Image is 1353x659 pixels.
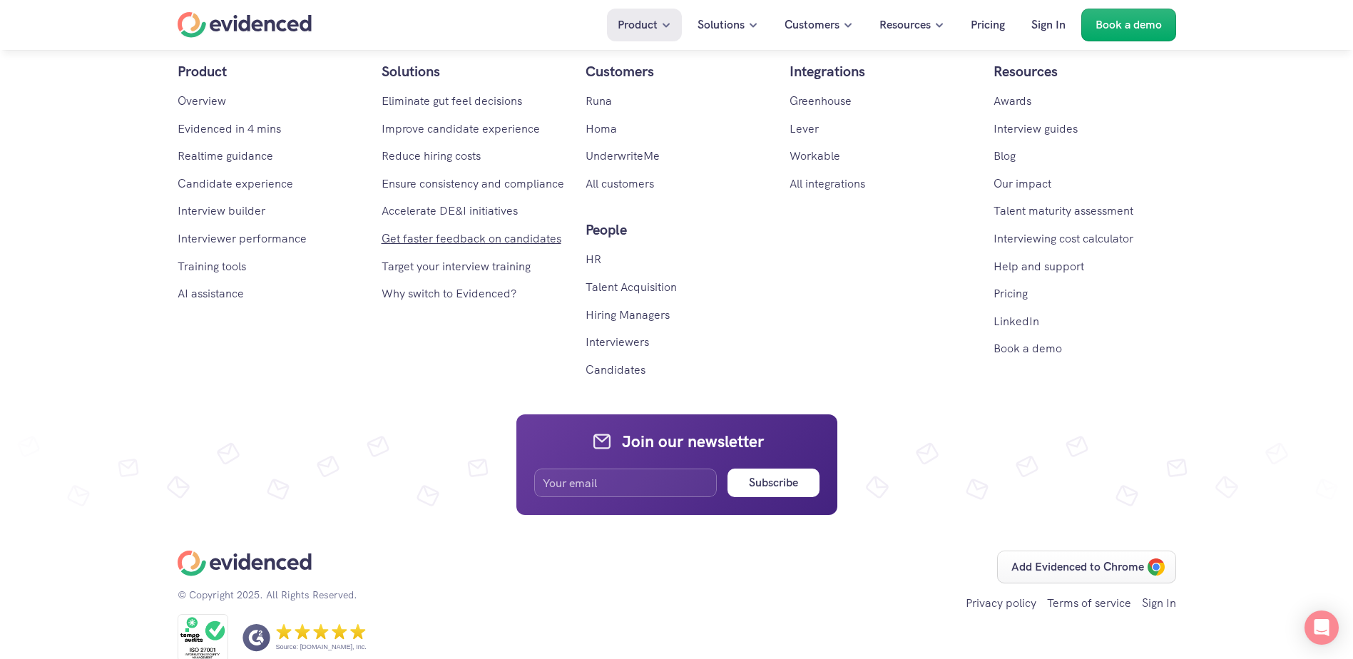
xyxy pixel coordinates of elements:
a: Pricing [994,286,1028,301]
a: Training tools [178,259,246,274]
a: Lever [790,121,819,136]
p: Integrations [790,60,972,83]
a: Pricing [960,9,1016,41]
a: Greenhouse [790,93,852,108]
p: Add Evidenced to Chrome [1011,558,1144,576]
a: AI assistance [178,286,244,301]
p: Solutions [382,60,564,83]
a: Interview builder [178,203,265,218]
p: Source: [DOMAIN_NAME], Inc. [276,643,367,651]
a: Awards [994,93,1031,108]
a: Candidates [586,362,645,377]
a: Candidate experience [178,176,293,191]
a: Overview [178,93,226,108]
a: Add Evidenced to Chrome [997,551,1176,583]
a: Talent Acquisition [586,280,677,295]
a: Book a demo [994,341,1062,356]
a: UnderwriteMe [586,148,660,163]
a: Interview guides [994,121,1078,136]
a: Ensure consistency and compliance [382,176,564,191]
a: Interviewing cost calculator [994,231,1133,246]
p: Sign In [1031,16,1066,34]
a: Get faster feedback on candidates [382,231,561,246]
p: Book a demo [1096,16,1162,34]
a: Interviewer performance [178,231,307,246]
a: Blog [994,148,1016,163]
p: Product [178,60,360,83]
div: Open Intercom Messenger [1305,611,1339,645]
a: Why switch to Evidenced? [382,286,516,301]
a: Home [178,12,312,38]
p: Resources [994,60,1176,83]
a: Workable [790,148,840,163]
a: Improve candidate experience [382,121,540,136]
p: Customers [785,16,839,34]
button: Subscribe [727,469,819,497]
p: Pricing [971,16,1005,34]
a: Book a demo [1081,9,1176,41]
a: Sign In [1021,9,1076,41]
a: Privacy policy [966,596,1036,611]
a: Source: [DOMAIN_NAME], Inc. [242,624,365,652]
a: Talent maturity assessment [994,203,1133,218]
a: Sign In [1142,596,1176,611]
p: Resources [879,16,931,34]
a: Our impact [994,176,1051,191]
p: Solutions [698,16,745,34]
h4: Join our newsletter [622,430,764,453]
a: Hiring Managers [586,307,670,322]
a: Accelerate DE&I initiatives [382,203,518,218]
a: LinkedIn [994,314,1039,329]
a: Help and support [994,259,1084,274]
a: Eliminate gut feel decisions [382,93,522,108]
h6: Subscribe [749,474,798,492]
p: People [586,218,768,241]
a: All integrations [790,176,865,191]
a: Evidenced in 4 mins [178,121,281,136]
p: © Copyright 2025. All Rights Reserved. [178,587,357,603]
h5: Customers [586,60,768,83]
a: Runa [586,93,612,108]
p: Product [618,16,658,34]
a: Reduce hiring costs [382,148,481,163]
input: Your email [534,469,718,497]
a: Interviewers [586,334,649,349]
a: Homa [586,121,617,136]
a: Target your interview training [382,259,531,274]
a: All customers [586,176,654,191]
a: Terms of service [1047,596,1131,611]
a: HR [586,252,601,267]
a: Realtime guidance [178,148,273,163]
